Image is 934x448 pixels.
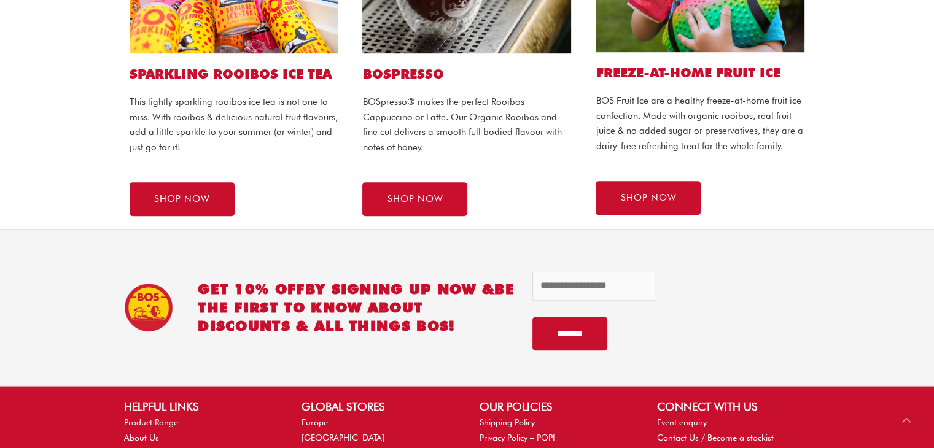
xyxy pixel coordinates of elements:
h2: OUR POLICIES [480,398,632,415]
a: Product Range [124,417,178,427]
h2: BOSPRESSO [362,66,571,82]
h2: GLOBAL STORES [302,398,454,415]
span: SHOP NOW [387,195,443,204]
a: About Us [124,433,159,442]
img: BOS Ice Tea [124,283,173,332]
a: [GEOGRAPHIC_DATA] [302,433,384,442]
a: Contact Us / Become a stockist [657,433,774,442]
span: BY SIGNING UP NOW & [305,280,495,297]
a: SHOP NOW [130,182,235,216]
h2: SPARKLING ROOIBOS ICE TEA [130,66,338,82]
a: Privacy Policy – POPI [480,433,555,442]
a: Europe [302,417,328,427]
h2: HELPFUL LINKS [124,398,277,415]
h2: CONNECT WITH US [657,398,810,415]
h2: GET 10% OFF be the first to know about discounts & all things BOS! [198,280,515,335]
a: SHOP NOW [596,181,701,215]
p: BOS Fruit Ice are a healthy freeze-at-home fruit ice confection. Made with organic rooibos, real ... [596,93,804,154]
span: SHOP NOW [154,195,210,204]
p: BOSpresso® makes the perfect Rooibos Cappuccino or Latte. Our Organic Rooibos and fine cut delive... [362,95,571,155]
a: Shipping Policy [480,417,535,427]
p: This lightly sparkling rooibos ice tea is not one to miss. With rooibos & delicious natural fruit... [130,95,338,155]
a: SHOP NOW [362,182,467,216]
nav: CONNECT WITH US [657,415,810,446]
a: Event enquiry [657,417,707,427]
span: SHOP NOW [620,193,676,203]
h2: FREEZE-AT-HOME FRUIT ICE [596,64,804,81]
